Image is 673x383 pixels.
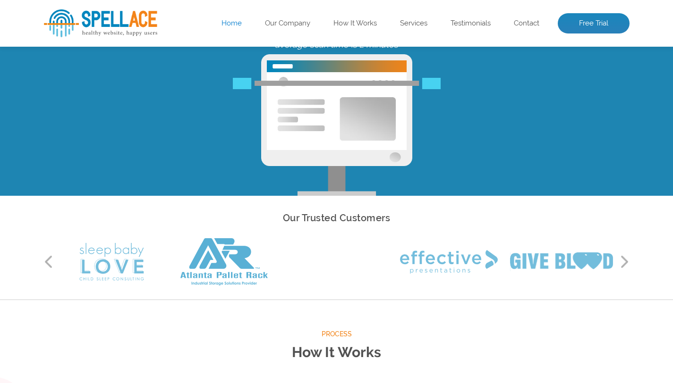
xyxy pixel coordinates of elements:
a: Free Trial [558,13,630,34]
h2: How It Works [44,340,630,365]
img: Effective [400,250,498,274]
h2: Our Trusted Customers [44,210,630,226]
a: How It Works [333,19,377,28]
a: Services [400,19,427,28]
img: SpellAce [44,9,157,37]
i: average scan time is 2 minutes [275,66,398,75]
a: Our Company [265,19,310,28]
span: Process [44,328,630,340]
img: Give Blood [510,252,613,271]
button: Previous [44,255,53,269]
button: Next [620,255,630,269]
img: Free Website Analysis [267,98,407,176]
img: Free Webiste Analysis [233,113,441,124]
div: Preparing to scan Your Site.... [44,52,630,75]
a: Contact [514,19,539,28]
a: Home [221,19,242,28]
img: Free Website Analysis [261,80,412,222]
a: Testimonials [451,19,491,28]
img: Sleep Baby Love [79,243,144,281]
